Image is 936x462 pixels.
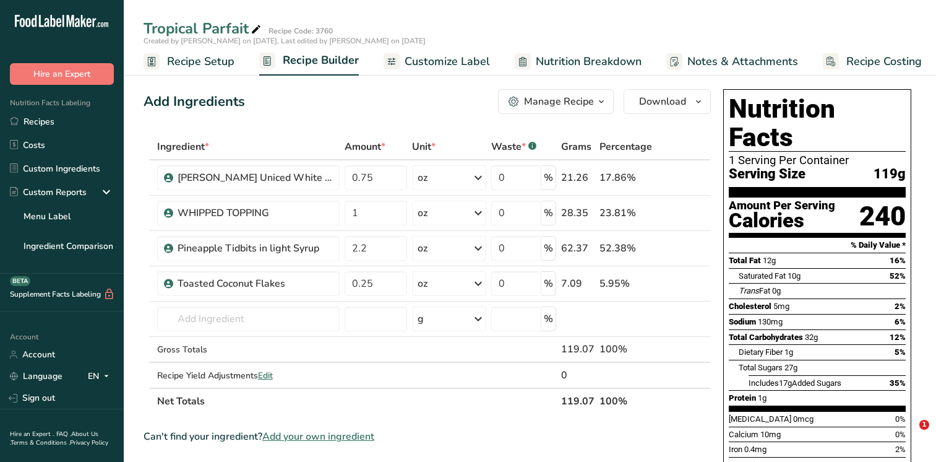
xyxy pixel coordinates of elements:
[874,167,906,182] span: 119g
[178,206,332,220] div: WHIPPED TOPPING
[10,186,87,199] div: Custom Reports
[890,271,906,281] span: 52%
[561,342,595,357] div: 119.07
[10,276,30,286] div: BETA
[729,95,906,152] h1: Nutrition Facts
[144,17,264,40] div: Tropical Parfait
[178,170,332,185] div: [PERSON_NAME] Uniced White Cake
[729,212,835,230] div: Calories
[11,438,70,447] a: Terms & Conditions .
[624,89,711,114] button: Download
[729,200,835,212] div: Amount Per Serving
[144,429,711,444] div: Can't find your ingredient?
[283,52,359,69] span: Recipe Builder
[739,363,783,372] span: Total Sugars
[729,256,761,265] span: Total Fat
[823,48,922,76] a: Recipe Costing
[729,154,906,167] div: 1 Serving Per Container
[846,53,922,70] span: Recipe Costing
[157,307,340,331] input: Add Ingredient
[739,286,770,295] span: Fat
[599,241,652,256] div: 52.38%
[56,430,71,438] a: FAQ .
[418,170,427,185] div: oz
[268,25,333,37] div: Recipe Code: 3760
[729,445,742,454] span: Iron
[788,271,801,281] span: 10g
[561,368,595,383] div: 0
[561,206,595,220] div: 28.35
[739,286,759,295] i: Trans
[155,388,559,414] th: Net Totals
[599,206,652,220] div: 23.81%
[890,333,906,342] span: 12%
[758,317,783,326] span: 130mg
[687,53,798,70] span: Notes & Attachments
[491,139,536,154] div: Waste
[157,343,340,356] div: Gross Totals
[729,333,803,342] span: Total Carbohydrates
[744,445,766,454] span: 0.4mg
[599,276,652,291] div: 5.95%
[763,256,776,265] span: 12g
[10,430,98,447] a: About Us .
[779,378,792,388] span: 17g
[418,206,427,220] div: oz
[739,347,783,357] span: Dietary Fiber
[345,139,385,154] span: Amount
[784,347,793,357] span: 1g
[894,420,924,450] iframe: Intercom live chat
[895,317,906,326] span: 6%
[384,48,490,76] a: Customize Label
[559,388,597,414] th: 119.07
[793,414,814,424] span: 0mcg
[412,139,436,154] span: Unit
[561,241,595,256] div: 62.37
[859,200,906,233] div: 240
[772,286,781,295] span: 0g
[88,369,114,384] div: EN
[784,363,797,372] span: 27g
[405,53,490,70] span: Customize Label
[599,170,652,185] div: 17.86%
[418,276,427,291] div: oz
[167,53,234,70] span: Recipe Setup
[515,48,642,76] a: Nutrition Breakdown
[729,302,771,311] span: Cholesterol
[639,94,686,109] span: Download
[758,393,766,403] span: 1g
[729,317,756,326] span: Sodium
[760,430,781,439] span: 10mg
[666,48,798,76] a: Notes & Attachments
[895,414,906,424] span: 0%
[729,167,805,182] span: Serving Size
[178,276,332,291] div: Toasted Coconut Flakes
[599,139,652,154] span: Percentage
[144,48,234,76] a: Recipe Setup
[70,438,108,447] a: Privacy Policy
[524,94,594,109] div: Manage Recipe
[262,429,374,444] span: Add your own ingredient
[739,271,786,281] span: Saturated Fat
[157,369,340,382] div: Recipe Yield Adjustments
[805,333,818,342] span: 32g
[749,378,841,388] span: Includes Added Sugars
[418,241,427,256] div: oz
[729,430,758,439] span: Calcium
[919,420,929,430] span: 1
[890,378,906,388] span: 35%
[536,53,642,70] span: Nutrition Breakdown
[178,241,332,256] div: Pineapple Tidbits in light Syrup
[157,139,209,154] span: Ingredient
[418,312,424,326] div: g
[890,256,906,265] span: 16%
[561,170,595,185] div: 21.26
[10,430,54,438] a: Hire an Expert .
[498,89,614,114] button: Manage Recipe
[144,36,426,46] span: Created by [PERSON_NAME] on [DATE], Last edited by [PERSON_NAME] on [DATE]
[597,388,655,414] th: 100%
[561,139,591,154] span: Grams
[10,365,62,387] a: Language
[729,238,906,253] section: % Daily Value *
[895,347,906,357] span: 5%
